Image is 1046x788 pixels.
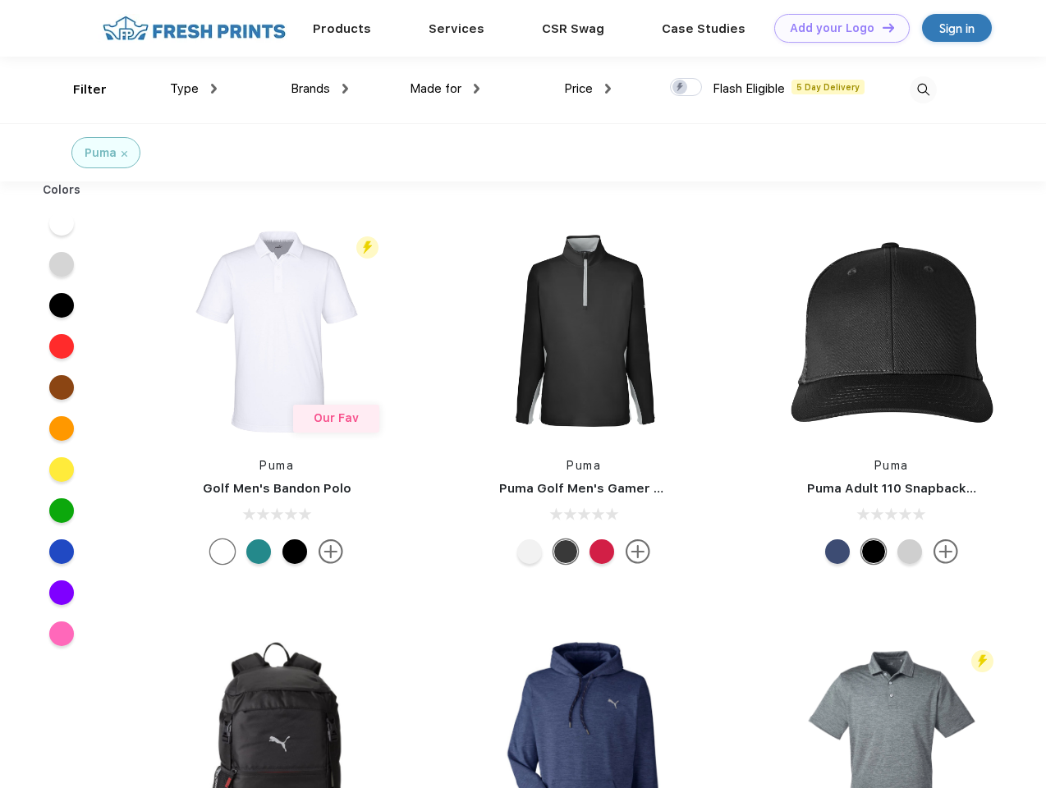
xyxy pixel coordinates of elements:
[517,539,542,564] div: Bright White
[922,14,992,42] a: Sign in
[211,84,217,94] img: dropdown.png
[410,81,461,96] span: Made for
[499,481,759,496] a: Puma Golf Men's Gamer Golf Quarter-Zip
[167,222,386,441] img: func=resize&h=266
[791,80,865,94] span: 5 Day Delivery
[626,539,650,564] img: more.svg
[910,76,937,103] img: desktop_search.svg
[203,481,351,496] a: Golf Men's Bandon Polo
[874,459,909,472] a: Puma
[122,151,127,157] img: filter_cancel.svg
[861,539,886,564] div: Pma Blk Pma Blk
[883,23,894,32] img: DT
[971,650,993,672] img: flash_active_toggle.svg
[313,21,371,36] a: Products
[590,539,614,564] div: Ski Patrol
[474,84,479,94] img: dropdown.png
[790,21,874,35] div: Add your Logo
[356,236,378,259] img: flash_active_toggle.svg
[314,411,359,424] span: Our Fav
[259,459,294,472] a: Puma
[282,539,307,564] div: Puma Black
[564,81,593,96] span: Price
[30,181,94,199] div: Colors
[98,14,291,43] img: fo%20logo%202.webp
[85,144,117,162] div: Puma
[73,80,107,99] div: Filter
[553,539,578,564] div: Puma Black
[475,222,693,441] img: func=resize&h=266
[291,81,330,96] span: Brands
[319,539,343,564] img: more.svg
[342,84,348,94] img: dropdown.png
[934,539,958,564] img: more.svg
[605,84,611,94] img: dropdown.png
[713,81,785,96] span: Flash Eligible
[429,21,484,36] a: Services
[542,21,604,36] a: CSR Swag
[939,19,975,38] div: Sign in
[170,81,199,96] span: Type
[210,539,235,564] div: Bright White
[567,459,601,472] a: Puma
[825,539,850,564] div: Peacoat Qut Shd
[897,539,922,564] div: Quarry Brt Whit
[782,222,1001,441] img: func=resize&h=266
[246,539,271,564] div: Green Lagoon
